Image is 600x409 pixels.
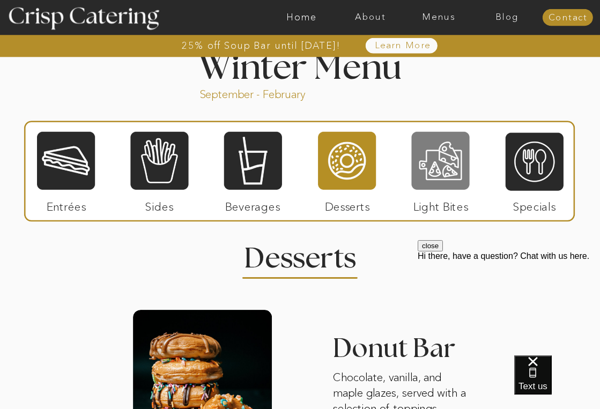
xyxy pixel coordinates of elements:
[161,51,439,80] h1: Winter Menu
[268,12,336,23] a: Home
[33,190,100,219] p: Entrées
[418,240,600,369] iframe: podium webchat widget prompt
[199,87,337,99] p: September - February
[336,12,405,23] a: About
[404,12,473,23] a: Menus
[408,190,474,219] p: Light Bites
[219,190,286,219] p: Beverages
[514,355,600,409] iframe: podium webchat widget bubble
[146,41,376,51] a: 25% off Soup Bar until [DATE]!
[473,12,542,23] a: Blog
[235,244,365,264] h2: Desserts
[126,190,192,219] p: Sides
[501,190,567,219] p: Specials
[314,190,381,219] p: Desserts
[352,41,454,51] a: Learn More
[543,13,593,23] a: Contact
[333,336,507,366] h3: Donut Bar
